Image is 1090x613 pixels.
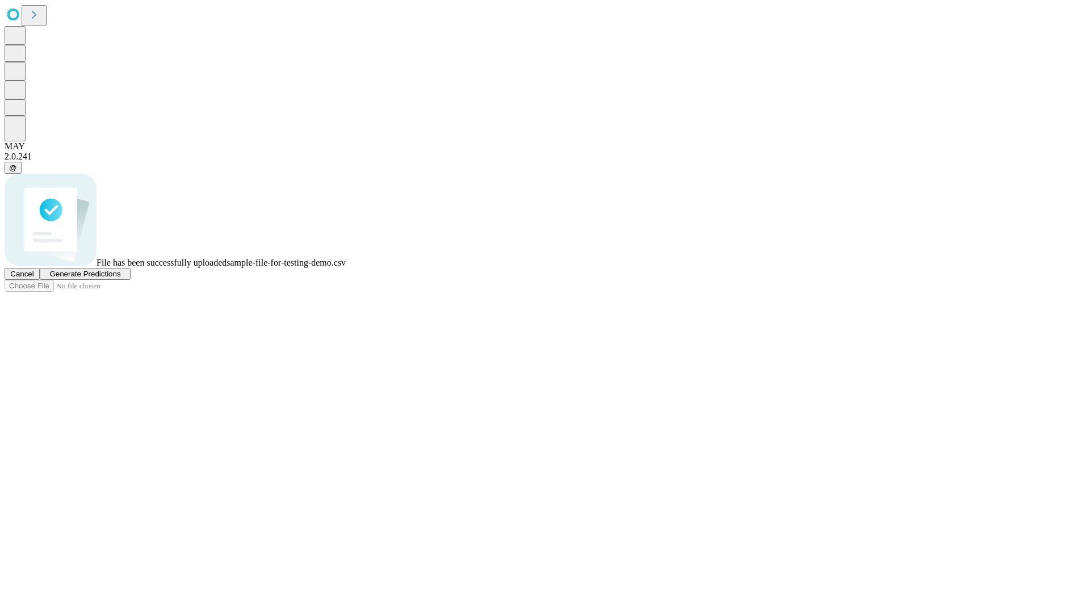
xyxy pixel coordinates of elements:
button: @ [5,162,22,174]
span: File has been successfully uploaded [97,258,227,267]
span: Generate Predictions [49,270,120,278]
span: Cancel [10,270,34,278]
div: 2.0.241 [5,152,1085,162]
button: Generate Predictions [40,268,131,280]
div: MAY [5,141,1085,152]
span: @ [9,163,17,172]
span: sample-file-for-testing-demo.csv [227,258,346,267]
button: Cancel [5,268,40,280]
